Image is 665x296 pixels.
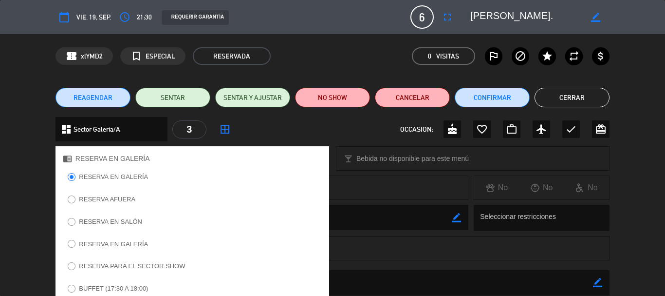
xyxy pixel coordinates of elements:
[452,213,461,222] i: border_color
[162,10,229,25] div: REQUERIR GARANTÍA
[219,123,231,135] i: border_all
[595,50,607,62] i: attach_money
[519,181,564,194] div: No
[60,123,72,135] i: dashboard
[536,123,547,135] i: airplanemode_active
[488,50,499,62] i: outlined_flag
[79,263,185,269] label: RESERVA PARA EL SECTOR SHOW
[130,50,142,62] i: turned_in_not
[455,88,530,107] button: Confirmar
[595,123,607,135] i: card_giftcard
[344,154,353,163] i: local_bar
[442,11,453,23] i: fullscreen
[76,12,111,23] span: vie. 19, sep.
[79,174,148,180] label: RESERVA EN GALERÍA
[79,196,135,202] label: RESERVA AFUERA
[295,88,370,107] button: NO SHOW
[515,50,526,62] i: block
[137,12,152,23] span: 21:30
[541,50,553,62] i: star
[428,51,431,62] span: 0
[146,51,175,62] span: ESPECIAL
[74,124,120,135] span: Sector Galeria/A
[58,11,70,23] i: calendar_today
[593,278,602,287] i: border_color
[591,13,600,22] i: border_color
[63,154,72,163] i: chrome_reader_mode
[400,124,433,135] span: OCCASION:
[66,50,77,62] span: confirmation_number
[439,8,456,26] button: fullscreen
[193,47,271,65] span: RESERVADA
[74,93,112,103] span: REAGENDAR
[116,8,133,26] button: access_time
[446,123,458,135] i: cake
[79,241,148,247] label: RESERVA EN GALERÍA
[215,88,290,107] button: SENTAR Y AJUSTAR
[506,123,517,135] i: work_outline
[55,88,130,107] button: REAGENDAR
[565,123,577,135] i: check
[75,153,150,164] span: RESERVA EN GALERÍA
[564,181,609,194] div: No
[79,285,148,292] label: BUFFET (17:30 A 18:00)
[535,88,610,107] button: Cerrar
[55,8,73,26] button: calendar_today
[436,51,459,62] em: Visitas
[119,11,130,23] i: access_time
[172,120,206,138] div: 3
[474,181,519,194] div: No
[410,5,434,29] span: 6
[135,88,210,107] button: SENTAR
[476,123,488,135] i: favorite_border
[356,153,469,164] span: Bebida no disponible para este menú
[79,218,142,225] label: RESERVA EN SALÓN
[375,88,450,107] button: Cancelar
[81,51,103,62] span: xlYMD2
[568,50,580,62] i: repeat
